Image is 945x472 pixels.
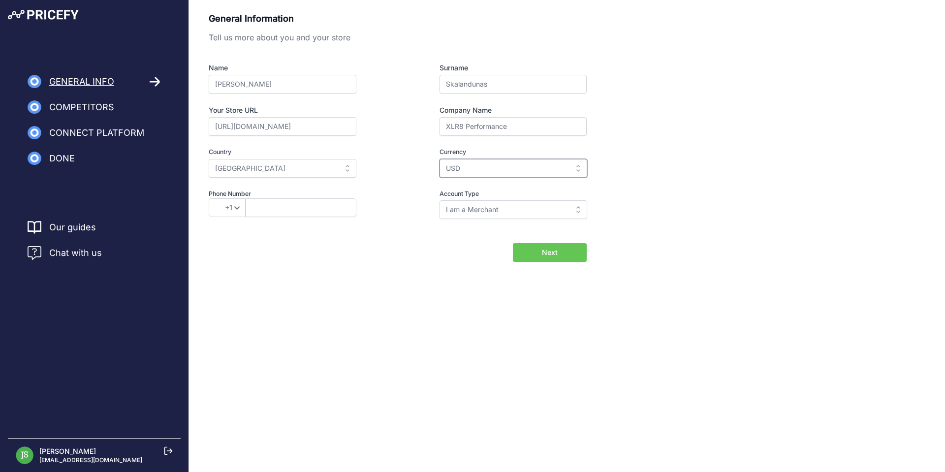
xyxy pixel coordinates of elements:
[209,189,392,199] label: Phone Number
[440,63,587,73] label: Surname
[209,148,392,157] label: Country
[209,63,392,73] label: Name
[513,243,587,262] button: Next
[49,75,114,89] span: General Info
[440,200,587,219] input: Select an option
[39,446,142,456] p: [PERSON_NAME]
[209,31,587,43] p: Tell us more about you and your store
[440,148,587,157] label: Currency
[209,159,356,178] input: Select an option
[8,10,79,20] img: Pricefy Logo
[440,105,587,115] label: Company Name
[440,189,587,199] label: Account Type
[49,152,75,165] span: Done
[209,105,392,115] label: Your Store URL
[440,159,587,178] input: Select an option
[542,248,558,257] span: Next
[49,126,144,140] span: Connect Platform
[440,117,587,136] input: Company LTD
[209,117,356,136] input: https://www.storeurl.com
[49,246,102,260] span: Chat with us
[49,220,96,234] a: Our guides
[49,100,114,114] span: Competitors
[209,12,587,26] p: General Information
[28,246,102,260] a: Chat with us
[39,456,142,464] p: [EMAIL_ADDRESS][DOMAIN_NAME]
